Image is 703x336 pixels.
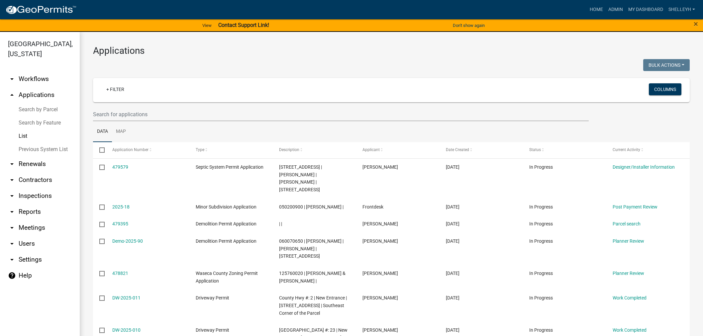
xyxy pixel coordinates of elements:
datatable-header-cell: Date Created [440,142,523,158]
span: Jacob Wolff [362,221,398,226]
span: Kyle Skoglund [362,295,398,300]
span: In Progress [529,327,553,333]
span: Daniel Kuhns [362,327,398,333]
span: 09/15/2025 [446,295,459,300]
span: In Progress [529,221,553,226]
a: 478821 [112,271,128,276]
span: In Progress [529,295,553,300]
span: In Progress [529,238,553,244]
input: Search for applications [93,108,589,121]
span: 060070650 | JACOB M WOLFF | DANIELLE C WOLFF | 42860 CO LINE RD [279,238,344,259]
i: arrow_drop_up [8,91,16,99]
span: 09/12/2025 [446,327,459,333]
a: DW-2025-010 [112,327,141,333]
span: Demolition Permit Application [196,221,256,226]
a: Map [112,121,130,142]
span: Application Number [112,147,149,152]
span: 09/15/2025 [446,271,459,276]
datatable-header-cell: Status [523,142,606,158]
span: Demolition Permit Application [196,238,256,244]
span: 050200900 | GARY G MITTELSTEADT | [279,204,344,210]
a: Work Completed [613,327,647,333]
span: Jacob Wolff [362,238,398,244]
a: 479579 [112,164,128,170]
button: Columns [649,83,681,95]
span: In Progress [529,271,553,276]
span: Driveway Permit [196,295,229,300]
button: Bulk Actions [643,59,690,71]
span: Status [529,147,541,152]
span: 09/16/2025 [446,238,459,244]
a: Designer/Installer Information [613,164,675,170]
a: + Filter [101,83,130,95]
span: Waseca County Zoning Permit Application [196,271,258,284]
a: Demo-2025-90 [112,238,143,244]
span: 09/16/2025 [446,204,459,210]
datatable-header-cell: Select [93,142,106,158]
span: Frontdesk [362,204,383,210]
span: In Progress [529,164,553,170]
span: Driveway Permit [196,327,229,333]
span: Phillip Schleicher [362,164,398,170]
datatable-header-cell: Type [189,142,272,158]
strong: Contact Support Link! [218,22,269,28]
datatable-header-cell: Description [273,142,356,158]
i: arrow_drop_down [8,75,16,83]
button: Don't show again [450,20,487,31]
i: arrow_drop_down [8,192,16,200]
a: Parcel search [613,221,641,226]
i: help [8,272,16,280]
h3: Applications [93,45,690,56]
button: Close [694,20,698,28]
span: 09/16/2025 [446,164,459,170]
a: shelleyh [666,3,698,16]
a: Work Completed [613,295,647,300]
a: Planner Review [613,238,644,244]
span: × [694,19,698,29]
a: View [200,20,214,31]
span: County Hwy #: 2 | New Entrance | 6583 360TH AVE | Southeast Corner of the Parcel [279,295,347,316]
span: Date Created [446,147,469,152]
a: DW-2025-011 [112,295,141,300]
a: Data [93,121,112,142]
span: 33960 98TH ST | MICHAEL K ELLIS | BARBARA A PELSON-ELLIS |33960 98TH ST [279,164,322,192]
a: 479395 [112,221,128,226]
a: Post Payment Review [613,204,657,210]
span: Minor Subdivision Application [196,204,256,210]
a: 2025-18 [112,204,130,210]
a: Admin [606,3,626,16]
i: arrow_drop_down [8,208,16,216]
span: In Progress [529,204,553,210]
datatable-header-cell: Applicant [356,142,440,158]
a: Planner Review [613,271,644,276]
i: arrow_drop_down [8,224,16,232]
span: Septic System Permit Application [196,164,263,170]
a: Home [587,3,606,16]
span: William Poppe [362,271,398,276]
i: arrow_drop_down [8,160,16,168]
datatable-header-cell: Current Activity [606,142,690,158]
span: Applicant [362,147,380,152]
i: arrow_drop_down [8,176,16,184]
i: arrow_drop_down [8,256,16,264]
datatable-header-cell: Application Number [106,142,189,158]
span: Description [279,147,299,152]
a: My Dashboard [626,3,666,16]
span: Type [196,147,204,152]
span: | | [279,221,282,226]
span: Current Activity [613,147,640,152]
i: arrow_drop_down [8,240,16,248]
span: 09/16/2025 [446,221,459,226]
span: 125760020 | LISA K & WILLIAM K POPPE | [279,271,346,284]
